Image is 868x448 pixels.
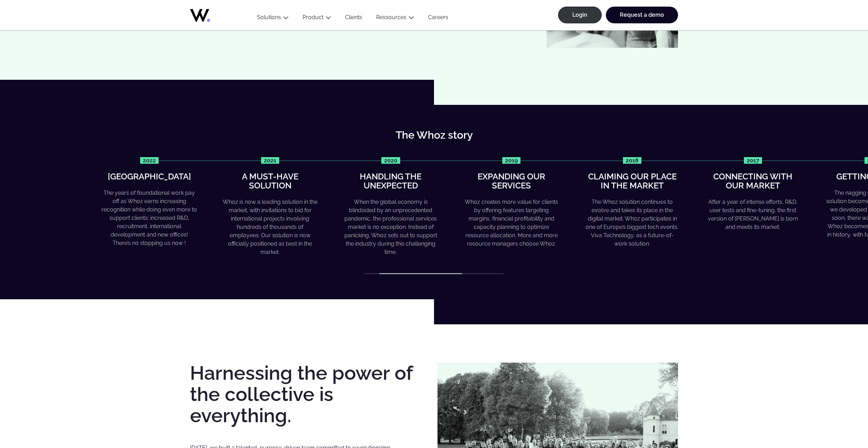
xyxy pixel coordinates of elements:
p: 2018 [623,157,641,164]
a: Product [303,14,323,21]
button: Ressources [369,14,421,23]
button: Solutions [250,14,296,23]
div: Whoz is now a leading solution in the market, with invitations to bid for international projects ... [222,198,318,256]
p: 2020 [381,157,400,164]
button: Product [296,14,338,23]
strong: The Whoz story [396,129,473,141]
p: 2019 [502,157,520,164]
a: Login [558,7,602,23]
div: The years of foundational work pay off as Whoz earns increasing recognition while doing even more... [101,189,197,247]
h4: [GEOGRAPHIC_DATA] [108,172,191,181]
a: Careers [421,14,455,23]
div: 4 / 7 [464,157,559,248]
a: Clients [338,14,369,23]
div: The Whoz solution continues to evolve and takes its place in the digital market. Whoz participate... [584,198,680,248]
p: 2017 [744,157,762,164]
div: 1 / 7 [101,157,197,247]
div: 2 / 7 [222,157,318,257]
strong: Harnessing the power of the collective is everything. [190,362,413,426]
p: 2021 [261,157,279,164]
h4: Claiming our place in the market [584,172,680,191]
h4: Expanding our services [464,172,559,191]
iframe: Chatbot [822,402,858,438]
div: After a year of intense efforts, R&D, user tests and fine-tuning, the first version of [PERSON_NA... [705,198,801,231]
p: 2022 [140,157,159,164]
div: When the global economy is blindsided by an unprecedented pandemic, the professional services mar... [343,198,439,256]
strong: Handling the unexpected [360,171,421,191]
div: 6 / 7 [705,157,801,232]
div: Whoz creates more value for clients by offering features targeting margins, financial profitabili... [464,198,559,248]
a: Ressources [376,14,406,21]
h4: A must-have solution [222,172,318,191]
h4: Connecting with our market [705,172,801,191]
a: Request a demo [606,7,678,23]
div: 3 / 7 [343,157,439,257]
div: 5 / 7 [584,157,680,248]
